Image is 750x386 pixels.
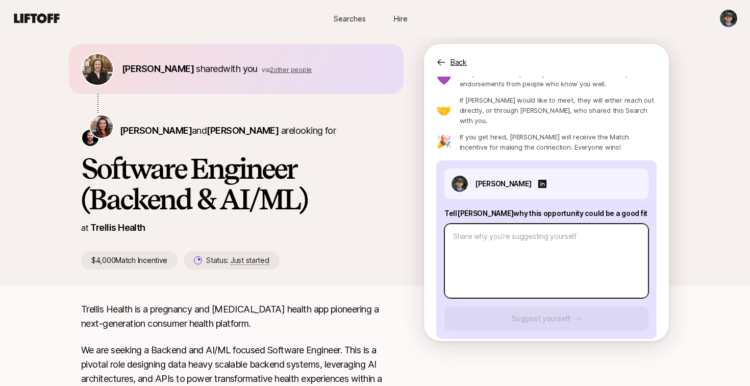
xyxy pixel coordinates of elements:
a: Hire [375,9,426,28]
p: If you get hired, [PERSON_NAME] will receive the Match Incentive for making the connection. Every... [460,132,657,152]
p: Status: [206,254,269,267]
p: Let [PERSON_NAME] know you’re interested and then pull in endorsements from people who know you w... [460,68,657,89]
p: 🤝 [436,104,452,116]
span: [PERSON_NAME] [120,125,192,136]
span: Just started [231,256,269,265]
button: Jagrut Vaghasiya [719,9,738,28]
span: Hire [394,13,408,24]
h1: Software Engineer (Backend & AI/ML) [81,153,391,214]
p: [PERSON_NAME] [475,178,531,190]
span: 2 other people [270,66,312,74]
p: 💜 [436,73,452,85]
img: Jagrut Vaghasiya [720,10,737,27]
img: ACg8ocIHlj93W-AZvYBKB99vgokWYFNg2Z2Av1MoM9XbpfHpOocaacBL=s160-c [452,176,468,192]
span: with you [223,63,258,74]
span: Searches [334,13,366,24]
img: Ryan Nabat [82,130,98,146]
p: shared [122,62,312,76]
p: at [81,221,88,234]
span: [PERSON_NAME] [207,125,279,136]
p: If [PERSON_NAME] would like to meet, they will either reach out directly, or through [PERSON_NAME... [460,95,657,126]
img: e64c3690_f6c5_4b9b_b225_0cd91dfd0a3a.jpg [82,54,113,85]
a: Trellis Health [90,222,145,233]
span: via [262,66,270,74]
p: $4,000 Match Incentive [81,251,178,270]
span: and [192,125,279,136]
img: Estelle Giraud [90,115,113,138]
p: Trellis Health is a pregnancy and [MEDICAL_DATA] health app pioneering a next-generation consumer... [81,302,391,331]
p: Back [451,56,467,68]
p: 🎉 [436,136,452,148]
span: [PERSON_NAME] [122,63,194,74]
p: are looking for [120,124,336,138]
p: Tell [PERSON_NAME] why this opportunity could be a good fit [444,207,648,220]
a: Searches [324,9,375,28]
